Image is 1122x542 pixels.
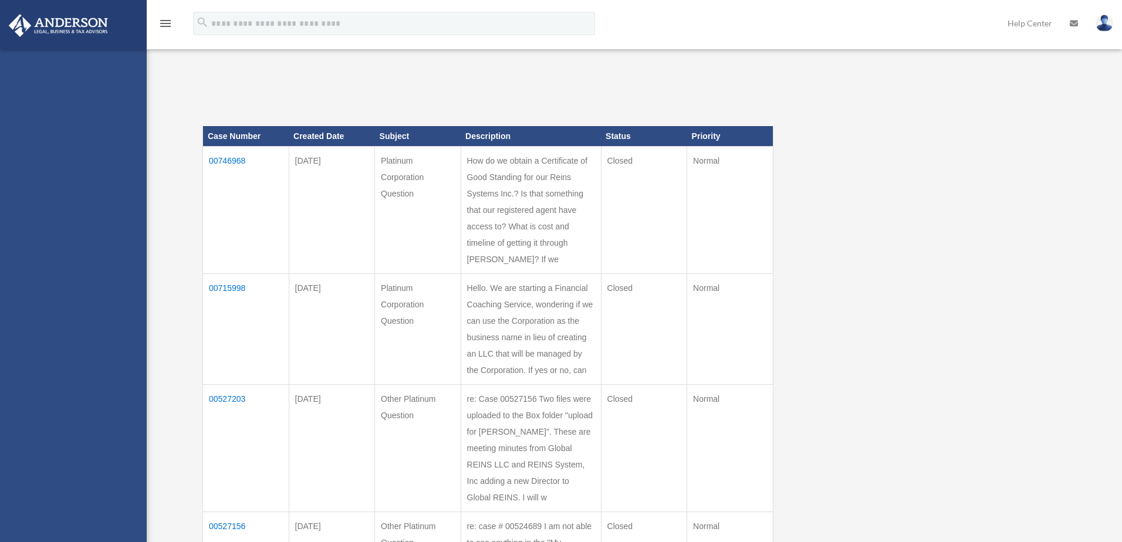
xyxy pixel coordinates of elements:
[289,384,375,511] td: [DATE]
[375,273,461,384] td: Platinum Corporation Question
[203,273,289,384] td: 00715998
[601,273,687,384] td: Closed
[687,273,773,384] td: Normal
[1096,15,1113,32] img: User Pic
[289,273,375,384] td: [DATE]
[5,14,111,37] img: Anderson Advisors Platinum Portal
[289,146,375,273] td: [DATE]
[375,146,461,273] td: Platinum Corporation Question
[375,384,461,511] td: Other Platinum Question
[158,21,173,31] a: menu
[601,384,687,511] td: Closed
[203,126,289,146] th: Case Number
[461,273,601,384] td: Hello. We are starting a Financial Coaching Service, wondering if we can use the Corporation as t...
[203,146,289,273] td: 00746968
[461,146,601,273] td: How do we obtain a Certificate of Good Standing for our Reins Systems Inc.? Is that something tha...
[687,146,773,273] td: Normal
[203,384,289,511] td: 00527203
[461,126,601,146] th: Description
[687,126,773,146] th: Priority
[375,126,461,146] th: Subject
[158,16,173,31] i: menu
[601,126,687,146] th: Status
[687,384,773,511] td: Normal
[601,146,687,273] td: Closed
[461,384,601,511] td: re: Case 00527156 Two files were uploaded to the Box folder "upload for [PERSON_NAME]". These are...
[196,16,209,29] i: search
[289,126,375,146] th: Created Date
